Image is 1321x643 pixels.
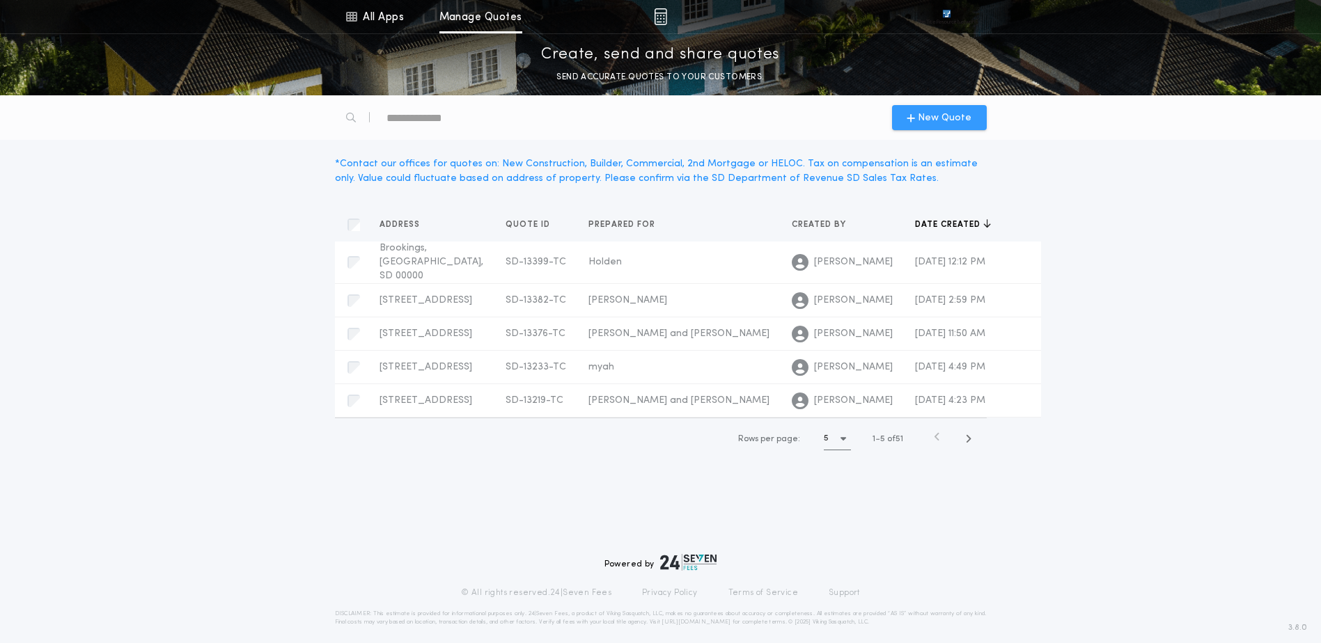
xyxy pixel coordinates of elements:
[792,218,857,232] button: Created by
[506,328,565,339] span: SD-13376-TC
[588,362,614,372] span: myah
[915,219,983,230] span: Date created
[915,218,991,232] button: Date created
[814,327,893,341] span: [PERSON_NAME]
[728,587,798,598] a: Terms of Service
[738,435,800,443] span: Rows per page:
[380,218,430,232] button: Address
[915,257,985,267] span: [DATE] 12:12 PM
[917,10,976,24] img: vs-icon
[380,395,472,406] span: [STREET_ADDRESS]
[814,255,893,269] span: [PERSON_NAME]
[506,395,563,406] span: SD-13219-TC
[1288,621,1307,634] span: 3.8.0
[915,395,985,406] span: [DATE] 4:23 PM
[873,435,875,443] span: 1
[915,328,985,339] span: [DATE] 11:50 AM
[506,218,561,232] button: Quote ID
[461,587,611,598] p: © All rights reserved. 24|Seven Fees
[588,328,769,339] span: [PERSON_NAME] and [PERSON_NAME]
[892,105,987,130] button: New Quote
[824,431,829,445] h1: 5
[556,70,764,84] p: SEND ACCURATE QUOTES TO YOUR CUSTOMERS.
[662,619,730,625] a: [URL][DOMAIN_NAME]
[814,360,893,374] span: [PERSON_NAME]
[380,295,472,305] span: [STREET_ADDRESS]
[588,395,769,406] span: [PERSON_NAME] and [PERSON_NAME]
[506,362,566,372] span: SD-13233-TC
[654,8,667,25] img: img
[335,610,987,626] p: DISCLAIMER: This estimate is provided for informational purposes only. 24|Seven Fees, a product o...
[824,428,851,450] button: 5
[380,328,472,339] span: [STREET_ADDRESS]
[541,44,780,66] p: Create, send and share quotes
[814,394,893,408] span: [PERSON_NAME]
[588,219,658,230] span: Prepared for
[604,554,717,571] div: Powered by
[506,257,566,267] span: SD-13399-TC
[829,587,860,598] a: Support
[588,257,622,267] span: Holden
[506,219,553,230] span: Quote ID
[588,295,667,305] span: [PERSON_NAME]
[380,219,423,230] span: Address
[380,243,483,281] span: Brookings, [GEOGRAPHIC_DATA], SD 00000
[814,294,893,308] span: [PERSON_NAME]
[915,362,985,372] span: [DATE] 4:49 PM
[887,433,903,445] span: of 51
[792,219,849,230] span: Created by
[660,554,717,571] img: logo
[380,362,472,372] span: [STREET_ADDRESS]
[915,295,985,305] span: [DATE] 2:59 PM
[918,111,971,125] span: New Quote
[642,587,698,598] a: Privacy Policy
[880,435,885,443] span: 5
[506,295,566,305] span: SD-13382-TC
[335,157,987,186] div: * Contact our offices for quotes on: New Construction, Builder, Commercial, 2nd Mortgage or HELOC...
